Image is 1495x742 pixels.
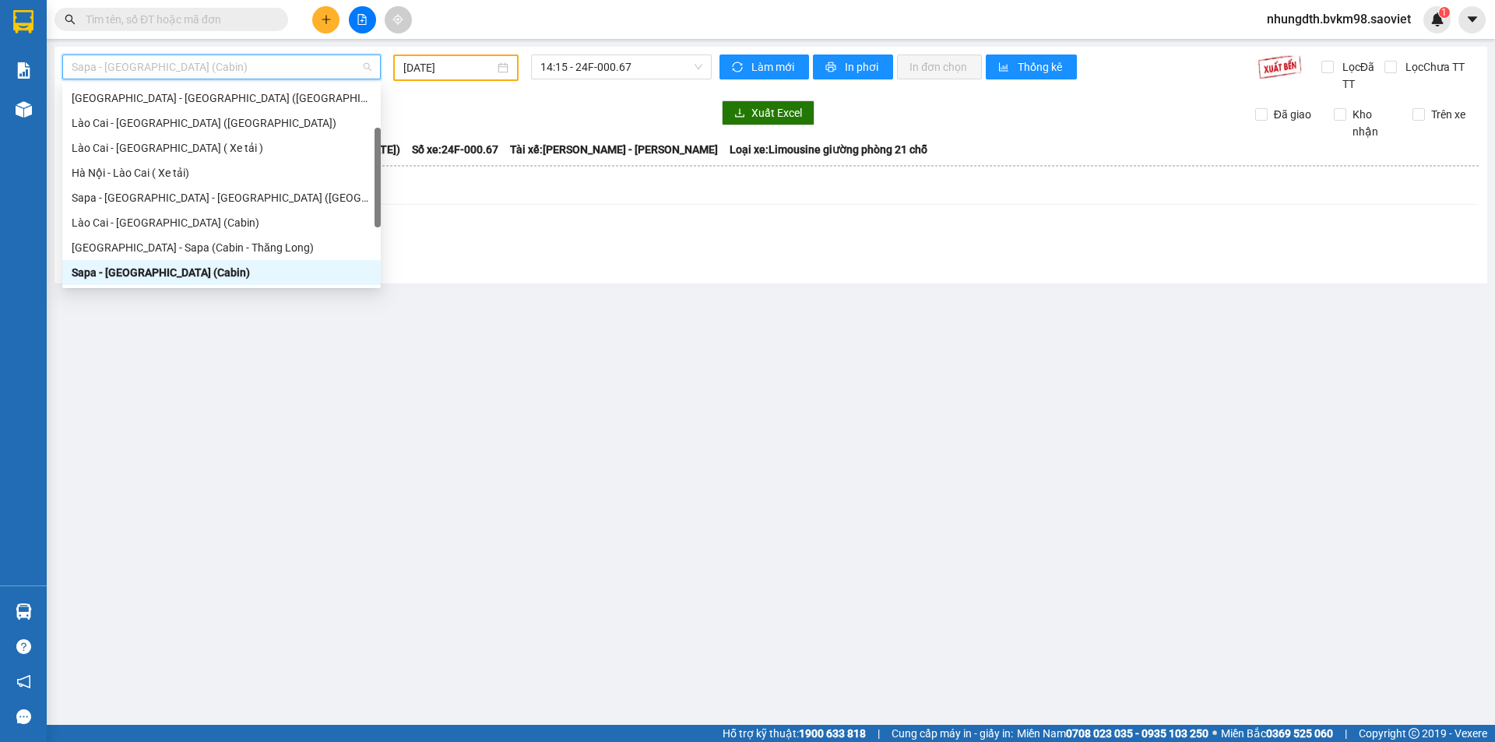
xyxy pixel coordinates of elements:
[1336,58,1384,93] span: Lọc Đã TT
[62,260,381,285] div: Sapa - Hà Nội (Cabin)
[1430,12,1444,26] img: icon-new-feature
[72,55,371,79] span: Sapa - Hà Nội (Cabin)
[1346,106,1401,140] span: Kho nhận
[16,709,31,724] span: message
[1212,730,1217,737] span: ⚪️
[62,111,381,135] div: Lào Cai - Hà Nội (Giường)
[1465,12,1479,26] span: caret-down
[1345,725,1347,742] span: |
[62,185,381,210] div: Sapa - Lào Cai - Hà Nội (Giường)
[892,725,1013,742] span: Cung cấp máy in - giấy in:
[1439,7,1450,18] sup: 1
[16,674,31,689] span: notification
[1409,728,1419,739] span: copyright
[730,141,927,158] span: Loại xe: Limousine giường phòng 21 chỗ
[72,139,371,156] div: Lào Cai - [GEOGRAPHIC_DATA] ( Xe tải )
[62,86,381,111] div: Hà Nội - Lào Cai (Giường)
[1399,58,1467,76] span: Lọc Chưa TT
[16,639,31,654] span: question-circle
[751,58,797,76] span: Làm mới
[1441,7,1447,18] span: 1
[72,189,371,206] div: Sapa - [GEOGRAPHIC_DATA] - [GEOGRAPHIC_DATA] ([GEOGRAPHIC_DATA])
[897,55,982,79] button: In đơn chọn
[16,101,32,118] img: warehouse-icon
[998,62,1011,74] span: bar-chart
[878,725,880,742] span: |
[723,725,866,742] span: Hỗ trợ kỹ thuật:
[510,141,718,158] span: Tài xế: [PERSON_NAME] - [PERSON_NAME]
[72,164,371,181] div: Hà Nội - Lào Cai ( Xe tải)
[825,62,839,74] span: printer
[412,141,498,158] span: Số xe: 24F-000.67
[72,264,371,281] div: Sapa - [GEOGRAPHIC_DATA] (Cabin)
[1066,727,1208,740] strong: 0708 023 035 - 0935 103 250
[65,14,76,25] span: search
[72,114,371,132] div: Lào Cai - [GEOGRAPHIC_DATA] ([GEOGRAPHIC_DATA])
[1458,6,1486,33] button: caret-down
[403,59,494,76] input: 31/03/2025
[62,210,381,235] div: Lào Cai - Hà Nội (Cabin)
[1018,58,1064,76] span: Thống kê
[1017,725,1208,742] span: Miền Nam
[1266,727,1333,740] strong: 0369 525 060
[62,235,381,260] div: Hà Nội - Sapa (Cabin - Thăng Long)
[357,14,368,25] span: file-add
[321,14,332,25] span: plus
[1221,725,1333,742] span: Miền Bắc
[1425,106,1472,123] span: Trên xe
[1268,106,1317,123] span: Đã giao
[16,603,32,620] img: warehouse-icon
[392,14,403,25] span: aim
[72,214,371,231] div: Lào Cai - [GEOGRAPHIC_DATA] (Cabin)
[312,6,339,33] button: plus
[722,100,814,125] button: downloadXuất Excel
[13,10,33,33] img: logo-vxr
[845,58,881,76] span: In phơi
[799,727,866,740] strong: 1900 633 818
[72,90,371,107] div: [GEOGRAPHIC_DATA] - [GEOGRAPHIC_DATA] ([GEOGRAPHIC_DATA])
[86,11,269,28] input: Tìm tên, số ĐT hoặc mã đơn
[62,160,381,185] div: Hà Nội - Lào Cai ( Xe tải)
[540,55,702,79] span: 14:15 - 24F-000.67
[16,62,32,79] img: solution-icon
[732,62,745,74] span: sync
[719,55,809,79] button: syncLàm mới
[349,6,376,33] button: file-add
[813,55,893,79] button: printerIn phơi
[385,6,412,33] button: aim
[986,55,1077,79] button: bar-chartThống kê
[62,135,381,160] div: Lào Cai - Hà Nội ( Xe tải )
[72,239,371,256] div: [GEOGRAPHIC_DATA] - Sapa (Cabin - Thăng Long)
[1258,55,1302,79] img: 9k=
[1254,9,1423,29] span: nhungdth.bvkm98.saoviet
